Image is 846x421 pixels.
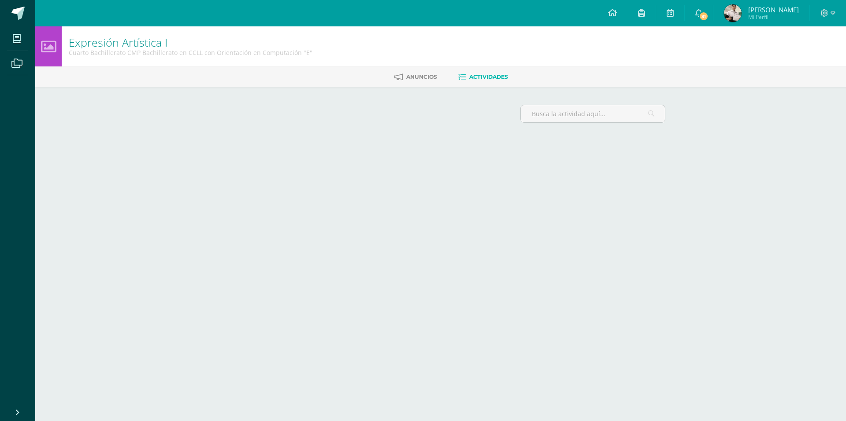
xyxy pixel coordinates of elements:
[458,70,508,84] a: Actividades
[699,11,709,21] span: 31
[394,70,437,84] a: Anuncios
[406,73,437,80] span: Anuncios
[521,105,665,122] input: Busca la actividad aquí...
[69,35,167,50] a: Expresión Artística I
[469,73,508,80] span: Actividades
[69,48,312,57] div: Cuarto Bachillerato CMP Bachillerato en CCLL con Orientación en Computación 'E'
[748,5,799,14] span: [PERSON_NAME]
[69,36,312,48] h1: Expresión Artística I
[748,13,799,21] span: Mi Perfil
[724,4,742,22] img: e7ba52ea921276b305ed1a43d236616f.png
